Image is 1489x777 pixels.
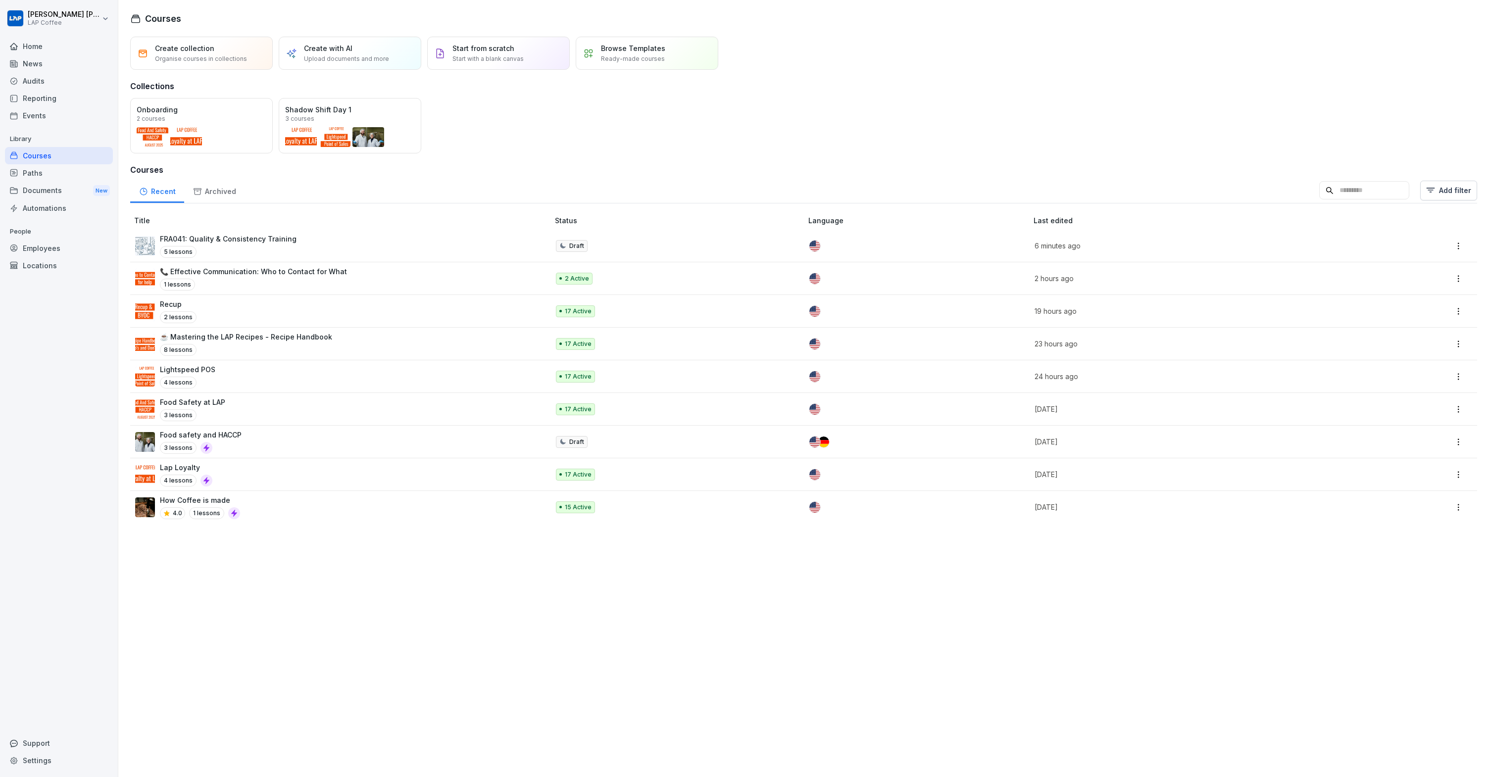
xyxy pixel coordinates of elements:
[134,215,551,226] p: Title
[569,437,584,446] p: Draft
[160,344,197,356] p: 8 lessons
[135,367,155,387] img: j1d2w35kw1z0c1my45yjpq83.png
[160,409,197,421] p: 3 lessons
[1035,273,1353,284] p: 2 hours ago
[809,469,820,480] img: us.svg
[135,399,155,419] img: x361whyuq7nogn2y6dva7jo9.png
[809,339,820,349] img: us.svg
[5,38,113,55] a: Home
[5,131,113,147] p: Library
[452,43,514,53] p: Start from scratch
[155,54,247,63] p: Organise courses in collections
[809,437,820,447] img: us.svg
[28,19,100,26] p: LAP Coffee
[555,215,804,226] p: Status
[160,279,195,291] p: 1 lessons
[28,10,100,19] p: [PERSON_NAME] [PERSON_NAME]
[173,509,182,518] p: 4.0
[5,199,113,217] a: Automations
[601,54,665,63] p: Ready-made courses
[565,503,592,512] p: 15 Active
[5,240,113,257] a: Employees
[1035,306,1353,316] p: 19 hours ago
[184,178,245,203] a: Archived
[5,182,113,200] a: DocumentsNew
[160,475,197,486] p: 4 lessons
[135,432,155,452] img: np8timnq3qj8z7jdjwtlli73.png
[5,752,113,769] a: Settings
[1420,181,1477,200] button: Add filter
[809,241,820,251] img: us.svg
[160,495,240,505] p: How Coffee is made
[304,43,352,53] p: Create with AI
[130,98,273,153] a: Onboarding2 courses
[808,215,1030,226] p: Language
[601,43,665,53] p: Browse Templates
[279,98,421,153] a: Shadow Shift Day 13 courses
[160,377,197,388] p: 4 lessons
[137,116,165,122] p: 2 courses
[160,266,347,277] p: 📞 Effective Communication: Who to Contact for What
[285,116,314,122] p: 3 courses
[565,372,592,381] p: 17 Active
[5,107,113,124] a: Events
[1035,437,1353,447] p: [DATE]
[5,224,113,240] p: People
[5,257,113,274] div: Locations
[93,185,110,196] div: New
[569,242,584,250] p: Draft
[135,269,155,289] img: qkupkel8ug92vzd4osfsfnj7.png
[145,12,181,25] h1: Courses
[155,43,214,53] p: Create collection
[1035,469,1353,480] p: [DATE]
[565,340,592,348] p: 17 Active
[160,462,212,473] p: Lap Loyalty
[5,90,113,107] a: Reporting
[565,405,592,414] p: 17 Active
[160,299,197,309] p: Recup
[5,147,113,164] a: Courses
[160,246,197,258] p: 5 lessons
[5,72,113,90] a: Audits
[285,104,415,115] p: Shadow Shift Day 1
[137,104,266,115] p: Onboarding
[809,371,820,382] img: us.svg
[452,54,524,63] p: Start with a blank canvas
[160,234,297,244] p: FRA041: Quality & Consistency Training
[160,364,215,375] p: Lightspeed POS
[160,332,332,342] p: ☕ Mastering the LAP Recipes - Recipe Handbook
[135,301,155,321] img: u50ha5qsz9j9lbpw4znzdcj5.png
[1035,404,1353,414] p: [DATE]
[160,430,242,440] p: Food safety and HACCP
[160,442,197,454] p: 3 lessons
[5,164,113,182] a: Paths
[809,306,820,317] img: us.svg
[565,274,589,283] p: 2 Active
[304,54,389,63] p: Upload documents and more
[5,734,113,752] div: Support
[130,164,1477,176] h3: Courses
[809,502,820,513] img: us.svg
[160,397,225,407] p: Food Safety at LAP
[135,236,155,256] img: h6m3ccfs3qkxuncq2b78iy7q.png
[5,55,113,72] a: News
[130,80,174,92] h3: Collections
[5,182,113,200] div: Documents
[565,307,592,316] p: 17 Active
[1035,502,1353,512] p: [DATE]
[135,334,155,354] img: mybhhgjp8lky8t0zqxkj1o55.png
[809,404,820,415] img: us.svg
[130,178,184,203] a: Recent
